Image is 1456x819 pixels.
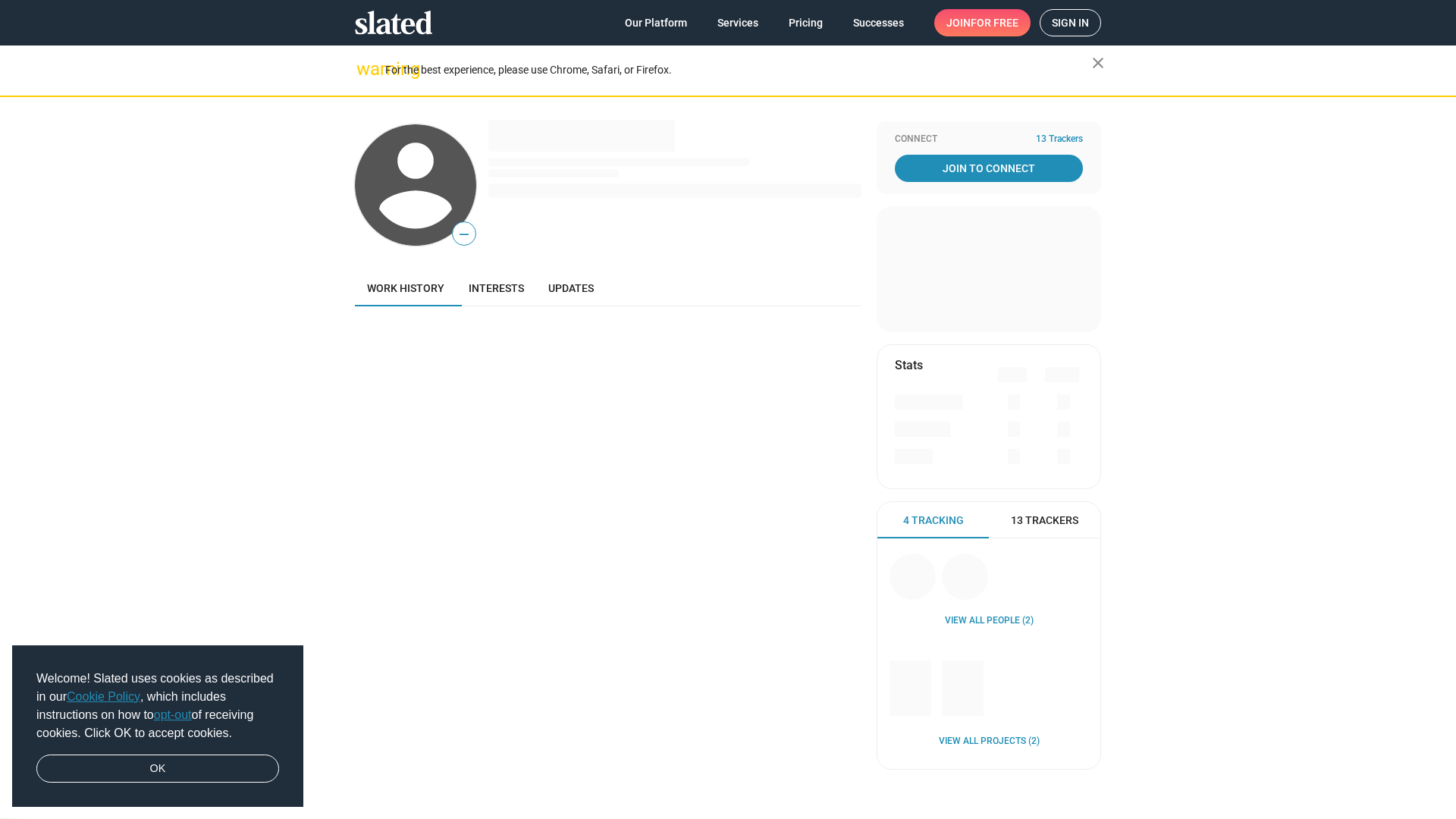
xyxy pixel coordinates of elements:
a: opt-out [154,708,192,721]
span: Sign in [1052,10,1089,36]
span: Our Platform [625,9,687,36]
span: Updates [548,282,594,294]
span: 13 Trackers [1036,133,1083,146]
a: Updates [536,270,606,306]
div: Connect [895,133,1083,146]
span: Welcome! Slated uses cookies as described in our , which includes instructions on how to of recei... [36,670,279,742]
a: Our Platform [613,9,699,36]
div: cookieconsent [12,645,303,808]
span: Services [717,9,758,36]
span: — [453,224,475,244]
a: Interests [457,270,536,306]
div: For the best experience, please use Chrome, Safari, or Firefox. [385,60,1092,80]
span: Pricing [789,9,823,36]
span: Join [946,9,1018,36]
mat-icon: warning [356,60,375,78]
a: Successes [841,9,916,36]
mat-icon: close [1089,54,1107,72]
a: Work history [355,270,457,306]
a: Sign in [1040,9,1101,36]
a: View all Projects (2) [939,736,1040,748]
a: Joinfor free [934,9,1031,36]
mat-card-title: Stats [895,357,923,373]
a: Pricing [777,9,835,36]
a: Join To Connect [895,155,1083,182]
span: Work history [367,282,444,294]
span: Interests [469,282,524,294]
span: 4 Tracking [903,513,964,528]
a: Services [705,9,770,36]
a: Cookie Policy [67,690,140,703]
span: Join To Connect [898,155,1080,182]
span: 13 Trackers [1011,513,1078,528]
a: dismiss cookie message [36,755,279,783]
span: for free [971,9,1018,36]
a: View all People (2) [945,615,1034,627]
span: Successes [853,9,904,36]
